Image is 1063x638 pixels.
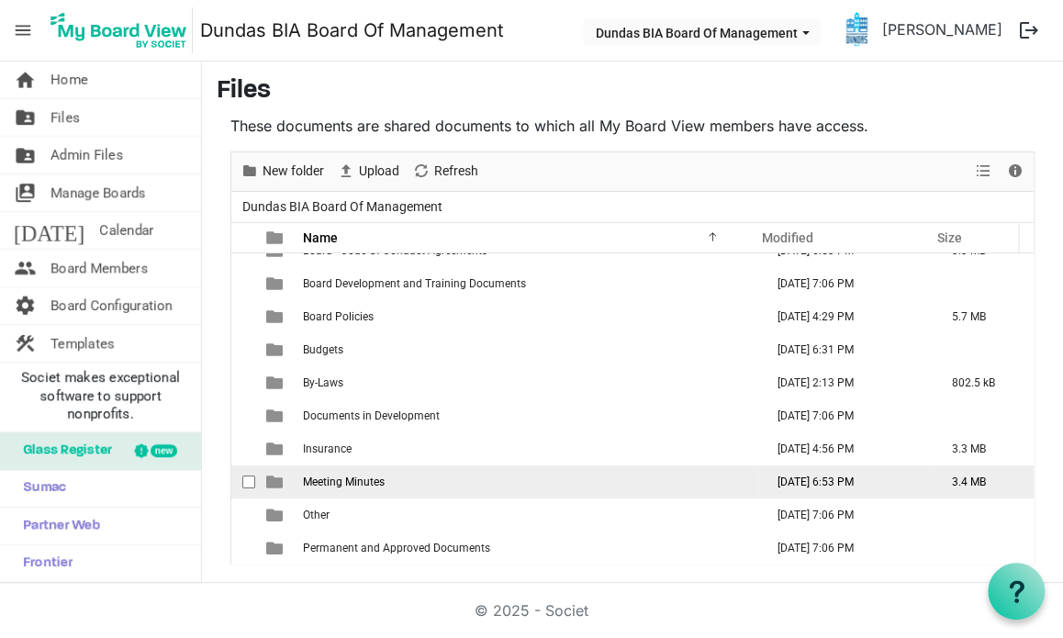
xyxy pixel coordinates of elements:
[14,470,66,507] span: Sumac
[758,300,933,333] td: June 13, 2025 4:29 PM column header Modified
[14,174,36,211] span: switch_account
[406,152,485,191] div: Refresh
[933,399,1034,432] td: is template cell column header Size
[50,250,148,286] span: Board Members
[758,432,933,465] td: June 13, 2025 4:56 PM column header Modified
[231,399,255,432] td: checkbox
[230,115,1035,137] p: These documents are shared documents to which all My Board View members have access.
[8,368,193,423] span: Societ makes exceptional software to support nonprofits.
[297,498,758,532] td: Other is template cell column header Name
[50,287,173,324] span: Board Configuration
[758,465,933,498] td: September 25, 2025 6:53 PM column header Modified
[261,160,326,183] span: New folder
[239,196,446,218] span: Dundas BIA Board Of Management
[50,62,88,98] span: Home
[151,444,177,457] div: new
[255,300,297,333] td: is template cell column header type
[255,465,297,498] td: is template cell column header type
[432,160,480,183] span: Refresh
[758,333,933,366] td: March 11, 2025 6:31 PM column header Modified
[303,509,330,521] span: Other
[255,399,297,432] td: is template cell column header type
[409,160,482,183] button: Refresh
[297,267,758,300] td: Board Development and Training Documents is template cell column header Name
[231,300,255,333] td: checkbox
[303,244,487,257] span: Board - Code Of Conduct Agreements
[297,399,758,432] td: Documents in Development is template cell column header Name
[758,498,933,532] td: January 16, 2025 7:06 PM column header Modified
[303,376,343,389] span: By-Laws
[50,174,146,211] span: Manage Boards
[255,333,297,366] td: is template cell column header type
[200,12,504,49] a: Dundas BIA Board Of Management
[255,498,297,532] td: is template cell column header type
[255,532,297,565] td: is template cell column header type
[762,230,813,245] span: Modified
[50,325,115,362] span: Templates
[583,19,821,45] button: Dundas BIA Board Of Management dropdownbutton
[936,230,961,245] span: Size
[14,508,100,544] span: Partner Web
[50,137,123,173] span: Admin Files
[6,13,40,48] span: menu
[14,250,36,286] span: people
[933,498,1034,532] td: is template cell column header Size
[231,498,255,532] td: checkbox
[357,160,401,183] span: Upload
[303,310,374,323] span: Board Policies
[14,62,36,98] span: home
[297,333,758,366] td: Budgets is template cell column header Name
[1010,11,1048,50] button: logout
[933,432,1034,465] td: 3.3 MB is template cell column header Size
[1000,152,1031,191] div: Details
[297,300,758,333] td: Board Policies is template cell column header Name
[14,545,73,582] span: Frontier
[14,325,36,362] span: construction
[297,432,758,465] td: Insurance is template cell column header Name
[238,160,328,183] button: New folder
[50,99,80,136] span: Files
[231,432,255,465] td: checkbox
[334,160,403,183] button: Upload
[45,7,200,53] a: My Board View Logo
[933,465,1034,498] td: 3.4 MB is template cell column header Size
[231,532,255,565] td: checkbox
[933,300,1034,333] td: 5.7 MB is template cell column header Size
[933,366,1034,399] td: 802.5 kB is template cell column header Size
[14,287,36,324] span: settings
[838,11,875,48] img: k80_sZWIFpwpd8fGWuVzQbmPtyU9V2cGww02w_GQD-CIWGHCbkYgI-BFf0gJQ4UnZDiyldBlIr5k_NxkZZkN1g_thumb.png
[297,532,758,565] td: Permanent and Approved Documents is template cell column header Name
[303,409,440,422] span: Documents in Development
[255,432,297,465] td: is template cell column header type
[255,267,297,300] td: is template cell column header type
[875,11,1010,48] a: [PERSON_NAME]
[303,343,343,356] span: Budgets
[758,366,933,399] td: March 11, 2025 2:13 PM column header Modified
[231,366,255,399] td: checkbox
[14,212,84,249] span: [DATE]
[475,601,588,620] a: © 2025 - Societ
[758,532,933,565] td: January 16, 2025 7:06 PM column header Modified
[303,442,352,455] span: Insurance
[303,277,526,290] span: Board Development and Training Documents
[99,212,153,249] span: Calendar
[968,152,1000,191] div: View
[330,152,406,191] div: Upload
[933,267,1034,300] td: is template cell column header Size
[255,366,297,399] td: is template cell column header type
[303,542,490,554] span: Permanent and Approved Documents
[758,267,933,300] td: January 16, 2025 7:06 PM column header Modified
[933,333,1034,366] td: is template cell column header Size
[14,99,36,136] span: folder_shared
[231,333,255,366] td: checkbox
[45,7,193,53] img: My Board View Logo
[303,230,338,245] span: Name
[217,76,1048,107] h3: Files
[231,267,255,300] td: checkbox
[297,366,758,399] td: By-Laws is template cell column header Name
[14,432,112,469] span: Glass Register
[297,465,758,498] td: Meeting Minutes is template cell column header Name
[234,152,330,191] div: New folder
[972,160,994,183] button: View dropdownbutton
[933,532,1034,565] td: is template cell column header Size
